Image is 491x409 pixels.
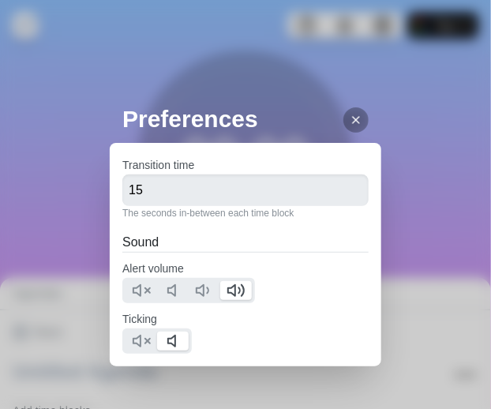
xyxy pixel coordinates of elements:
h2: Preferences [122,101,381,137]
label: Transition time [122,159,194,171]
label: Ticking [122,313,157,325]
label: Alert volume [122,262,184,275]
p: The seconds in-between each time block [122,206,369,220]
h2: Sound [122,233,369,252]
